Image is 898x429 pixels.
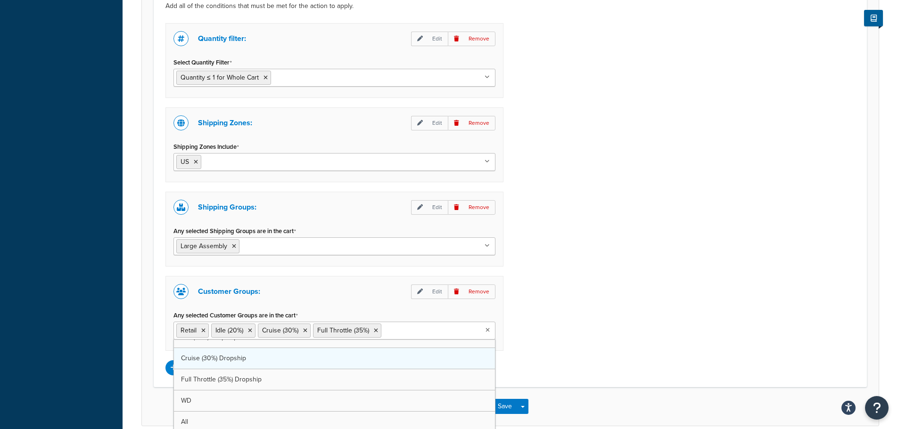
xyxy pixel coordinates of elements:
p: Remove [448,284,495,299]
span: Quantity ≤ 1 for Whole Cart [181,73,259,82]
span: Full Throttle (35%) [317,325,369,335]
a: Full Throttle (35%) Dropship [174,369,495,390]
span: All [181,417,188,427]
a: Cruise (30%) Dropship [174,348,495,369]
p: Remove [448,200,495,215]
button: Show Help Docs [864,10,883,26]
label: Any selected Shipping Groups are in the cart [173,227,296,235]
p: Edit [411,284,448,299]
p: Quantity filter: [198,32,246,45]
span: Large Assembly [181,241,227,251]
span: Cruise (30%) Dropship [181,353,246,363]
span: Idle (20%) [215,325,243,335]
p: Add all of the conditions that must be met for the action to apply. [165,1,855,11]
label: Select Quantity Filter [173,59,232,66]
label: Shipping Zones Include [173,143,239,151]
span: Cruise (30%) [262,325,298,335]
span: WD [181,396,191,405]
button: Save [492,399,518,414]
p: Edit [411,32,448,46]
span: US [181,157,189,167]
label: Any selected Customer Groups are in the cart [173,312,298,319]
a: WD [174,390,495,411]
p: Customer Groups: [198,285,260,298]
span: Retail [181,325,197,335]
span: Full Throttle (35%) Dropship [181,374,262,384]
p: Shipping Zones: [198,116,252,130]
button: Open Resource Center [865,396,889,420]
p: Remove [448,32,495,46]
p: Edit [411,200,448,215]
p: Edit [411,116,448,130]
p: Shipping Groups: [198,201,256,214]
p: Remove [448,116,495,130]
